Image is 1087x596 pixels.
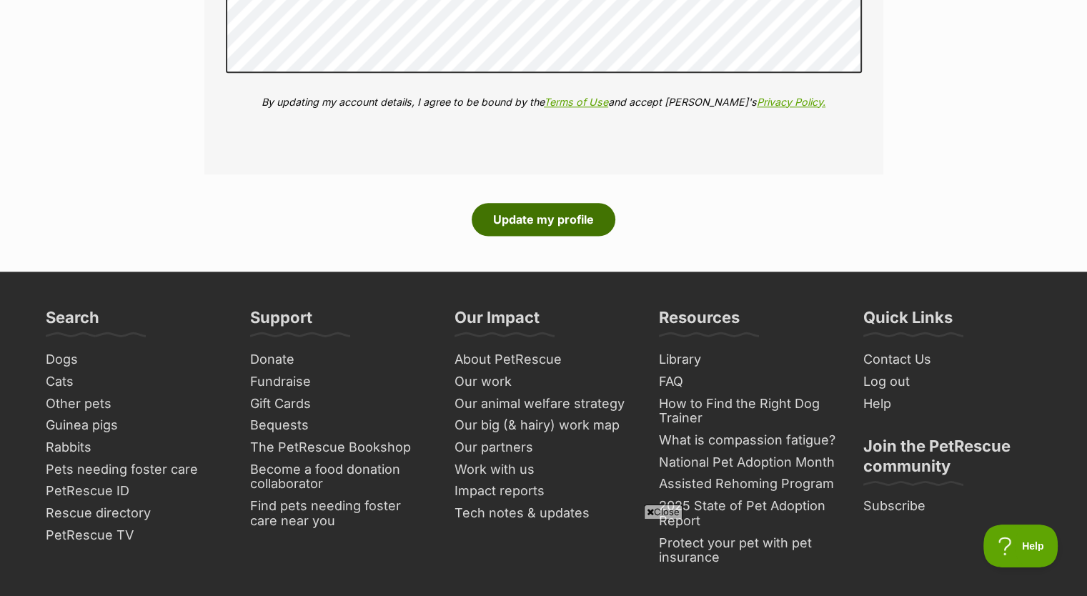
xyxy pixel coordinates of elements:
p: By updating my account details, I agree to be bound by the and accept [PERSON_NAME]'s [226,94,862,109]
a: How to Find the Right Dog Trainer [653,393,843,429]
a: FAQ [653,371,843,393]
a: Privacy Policy. [757,96,825,108]
a: Our partners [449,437,639,459]
a: Work with us [449,459,639,481]
a: Library [653,349,843,371]
button: Update my profile [472,203,615,236]
a: Impact reports [449,480,639,502]
span: Close [644,505,683,519]
a: Rescue directory [40,502,230,525]
a: Find pets needing foster care near you [244,495,435,532]
a: What is compassion fatigue? [653,429,843,452]
h3: Quick Links [863,307,953,336]
a: Bequests [244,414,435,437]
h3: Resources [659,307,740,336]
a: Terms of Use [544,96,608,108]
a: Fundraise [244,371,435,393]
a: 2025 State of Pet Adoption Report [653,495,843,532]
h3: Search [46,307,99,336]
a: Assisted Rehoming Program [653,473,843,495]
iframe: Advertisement [197,525,890,589]
a: Log out [858,371,1048,393]
h3: Support [250,307,312,336]
a: Donate [244,349,435,371]
a: PetRescue ID [40,480,230,502]
a: Help [858,393,1048,415]
a: Become a food donation collaborator [244,459,435,495]
a: Tech notes & updates [449,502,639,525]
a: The PetRescue Bookshop [244,437,435,459]
a: Dogs [40,349,230,371]
a: Our animal welfare strategy [449,393,639,415]
a: PetRescue TV [40,525,230,547]
h3: Our Impact [455,307,540,336]
a: Cats [40,371,230,393]
iframe: Help Scout Beacon - Open [983,525,1058,567]
a: Guinea pigs [40,414,230,437]
a: Pets needing foster care [40,459,230,481]
h3: Join the PetRescue community [863,436,1042,485]
a: Contact Us [858,349,1048,371]
a: Gift Cards [244,393,435,415]
a: Our work [449,371,639,393]
a: Our big (& hairy) work map [449,414,639,437]
a: Rabbits [40,437,230,459]
a: National Pet Adoption Month [653,452,843,474]
a: Subscribe [858,495,1048,517]
a: About PetRescue [449,349,639,371]
a: Other pets [40,393,230,415]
